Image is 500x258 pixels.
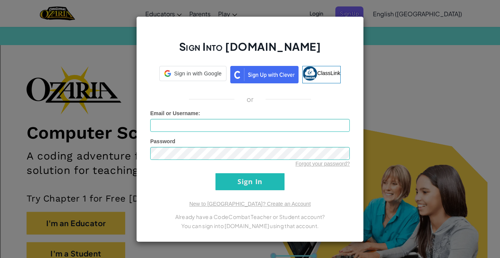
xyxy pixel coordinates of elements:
span: Password [150,138,175,144]
div: Sign out [3,37,497,44]
div: Move To ... [3,17,497,23]
img: clever_sso_button@2x.png [230,66,299,83]
div: Sort A > Z [3,3,497,10]
div: Sign in with Google [159,66,226,81]
div: Move To ... [3,51,497,58]
div: Sort New > Old [3,10,497,17]
p: Already have a CodeCombat Teacher or Student account? [150,212,350,221]
input: Sign In [215,173,285,190]
p: You can sign into [DOMAIN_NAME] using that account. [150,221,350,230]
img: classlink-logo-small.png [303,66,317,81]
span: Sign in with Google [174,70,222,77]
span: ClassLink [317,70,340,76]
div: Delete [3,23,497,30]
a: Forgot your password? [296,161,350,167]
div: Options [3,30,497,37]
a: Sign in with Google [159,66,226,83]
span: Email or Username [150,110,198,116]
label: : [150,109,200,117]
div: Rename [3,44,497,51]
h2: Sign Into [DOMAIN_NAME] [150,39,350,61]
p: or [247,95,254,104]
a: New to [GEOGRAPHIC_DATA]? Create an Account [189,201,311,207]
